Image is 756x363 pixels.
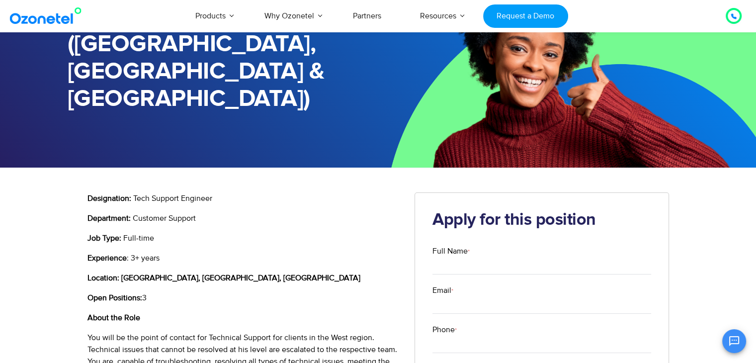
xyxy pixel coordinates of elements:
[432,245,651,257] label: Full Name
[87,253,127,263] b: Experience
[87,213,131,223] b: Department:
[87,193,131,203] b: Designation:
[87,273,360,283] b: Location: [GEOGRAPHIC_DATA], [GEOGRAPHIC_DATA], [GEOGRAPHIC_DATA]
[119,233,121,243] b: :
[483,4,568,28] a: Request a Demo
[87,233,119,243] b: Job Type
[68,3,378,113] h1: Tech Support Engineer ([GEOGRAPHIC_DATA], [GEOGRAPHIC_DATA] & [GEOGRAPHIC_DATA])
[432,210,651,230] h2: Apply for this position
[133,193,212,203] span: Tech Support Engineer
[127,253,129,263] span: :
[131,253,160,263] span: 3+ years
[133,213,196,223] span: Customer Support
[123,233,154,243] span: Full-time
[87,293,142,303] b: Open Positions:
[432,284,651,296] label: Email
[432,324,651,336] label: Phone
[722,329,746,353] button: Open chat
[87,313,140,323] b: About the Role
[87,292,400,304] p: 3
